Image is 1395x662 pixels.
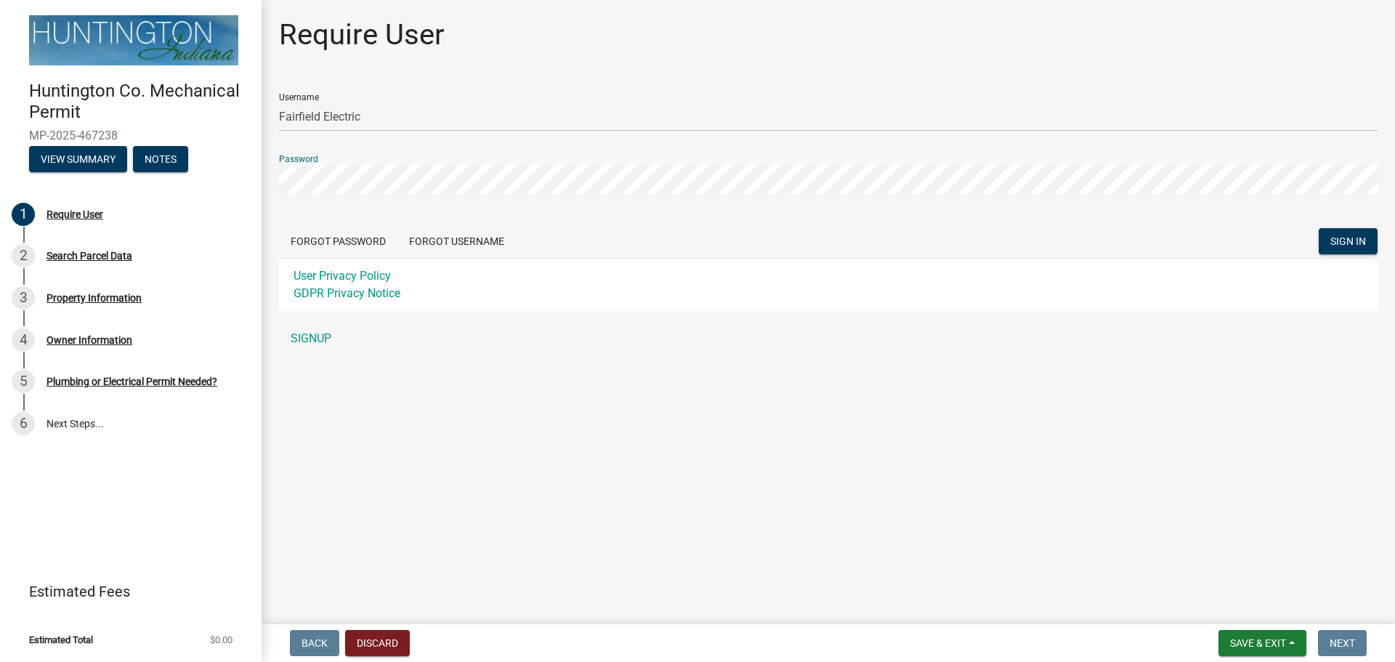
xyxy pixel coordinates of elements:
[46,335,132,345] div: Owner Information
[12,328,35,352] div: 4
[345,630,410,656] button: Discard
[12,577,238,606] a: Estimated Fees
[1218,630,1306,656] button: Save & Exit
[12,244,35,267] div: 2
[12,203,35,226] div: 1
[12,412,35,435] div: 6
[210,635,232,645] span: $0.00
[294,286,400,300] a: GDPR Privacy Notice
[133,154,188,166] wm-modal-confirm: Notes
[290,630,339,656] button: Back
[1330,235,1366,247] span: SIGN IN
[12,370,35,393] div: 5
[12,286,35,310] div: 3
[29,15,238,65] img: Huntington County, Indiana
[294,269,391,283] a: User Privacy Policy
[29,81,250,123] h4: Huntington Co. Mechanical Permit
[1318,630,1367,656] button: Next
[29,129,232,142] span: MP-2025-467238
[29,146,127,172] button: View Summary
[46,251,132,261] div: Search Parcel Data
[279,17,445,52] h1: Require User
[46,209,103,219] div: Require User
[29,635,93,645] span: Estimated Total
[46,293,142,303] div: Property Information
[1330,637,1355,649] span: Next
[1319,228,1378,254] button: SIGN IN
[1230,637,1286,649] span: Save & Exit
[397,228,516,254] button: Forgot Username
[46,376,217,387] div: Plumbing or Electrical Permit Needed?
[302,637,328,649] span: Back
[29,154,127,166] wm-modal-confirm: Summary
[279,228,397,254] button: Forgot Password
[279,324,1378,353] a: SIGNUP
[133,146,188,172] button: Notes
